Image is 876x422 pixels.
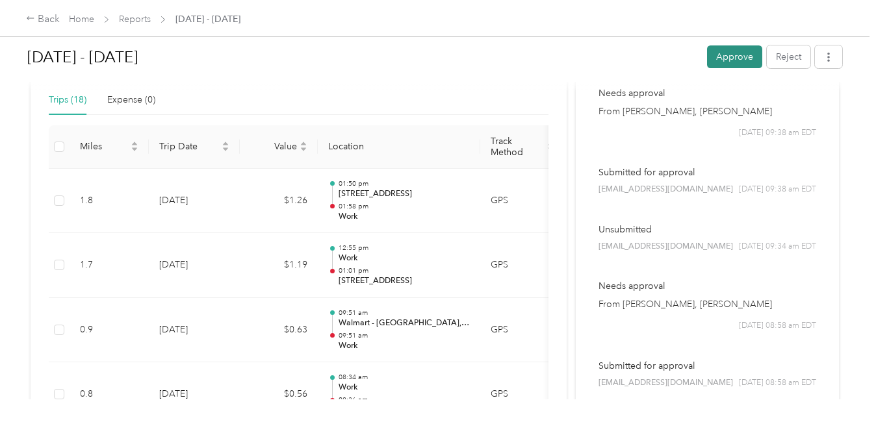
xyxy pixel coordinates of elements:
p: 01:01 pm [339,266,470,275]
p: 09:51 am [339,308,470,317]
div: Back [26,12,60,27]
td: GPS [480,169,565,234]
span: [EMAIL_ADDRESS][DOMAIN_NAME] [599,184,733,195]
button: Reject [767,45,810,68]
p: Submitted for approval [599,359,816,373]
td: $0.63 [240,298,318,363]
p: 12:55 pm [339,243,470,253]
td: 1.8 [70,169,149,234]
th: Trip Date [149,125,240,169]
p: [STREET_ADDRESS] [339,188,470,200]
p: Walmart - [GEOGRAPHIC_DATA], [GEOGRAPHIC_DATA], [GEOGRAPHIC_DATA] 13069, [GEOGRAPHIC_DATA] [339,317,470,329]
span: [DATE] - [DATE] [175,12,240,26]
a: Reports [119,14,151,25]
iframe: Everlance-gr Chat Button Frame [803,349,876,422]
p: 01:50 pm [339,179,470,188]
div: Trips (18) [49,93,86,107]
p: Work [339,340,470,352]
p: From [PERSON_NAME], [PERSON_NAME] [599,297,816,311]
td: [DATE] [149,298,240,363]
a: Home [69,14,94,25]
p: [STREET_ADDRESS] [339,275,470,287]
p: 08:36 am [339,395,470,404]
p: Submitted for approval [599,166,816,179]
span: [DATE] 09:38 am EDT [739,127,816,139]
td: 1.7 [70,233,149,298]
td: 0.9 [70,298,149,363]
div: Expense (0) [107,93,155,107]
span: [DATE] 09:38 am EDT [739,184,816,195]
p: From [PERSON_NAME], [PERSON_NAME] [599,105,816,118]
td: $1.19 [240,233,318,298]
td: [DATE] [149,169,240,234]
span: caret-up [131,140,138,147]
span: caret-up [222,140,229,147]
p: Work [339,382,470,393]
td: $1.26 [240,169,318,234]
td: GPS [480,298,565,363]
span: caret-down [547,145,554,153]
h1: Aug 18 - 31, 2025 [27,42,698,73]
p: 08:34 am [339,373,470,382]
th: Track Method [480,125,565,169]
span: [EMAIL_ADDRESS][DOMAIN_NAME] [599,377,733,389]
p: Needs approval [599,279,816,293]
span: Miles [80,141,128,152]
span: [DATE] 08:58 am EDT [739,377,816,389]
span: caret-down [222,145,229,153]
th: Miles [70,125,149,169]
p: 01:58 pm [339,202,470,211]
p: Needs approval [599,86,816,100]
td: [DATE] [149,233,240,298]
span: caret-up [547,140,554,147]
button: Approve [707,45,762,68]
span: [EMAIL_ADDRESS][DOMAIN_NAME] [599,241,733,253]
p: 09:51 am [339,331,470,340]
span: caret-up [300,140,307,147]
p: Work [339,253,470,264]
th: Value [240,125,318,169]
span: caret-down [300,145,307,153]
span: Track Method [491,136,544,158]
p: Unsubmitted [599,223,816,236]
span: [DATE] 09:34 am EDT [739,241,816,253]
span: Value [250,141,297,152]
span: Trip Date [159,141,219,152]
th: Location [318,125,480,169]
span: caret-down [131,145,138,153]
span: [DATE] 08:58 am EDT [739,320,816,332]
p: Work [339,211,470,223]
td: GPS [480,233,565,298]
